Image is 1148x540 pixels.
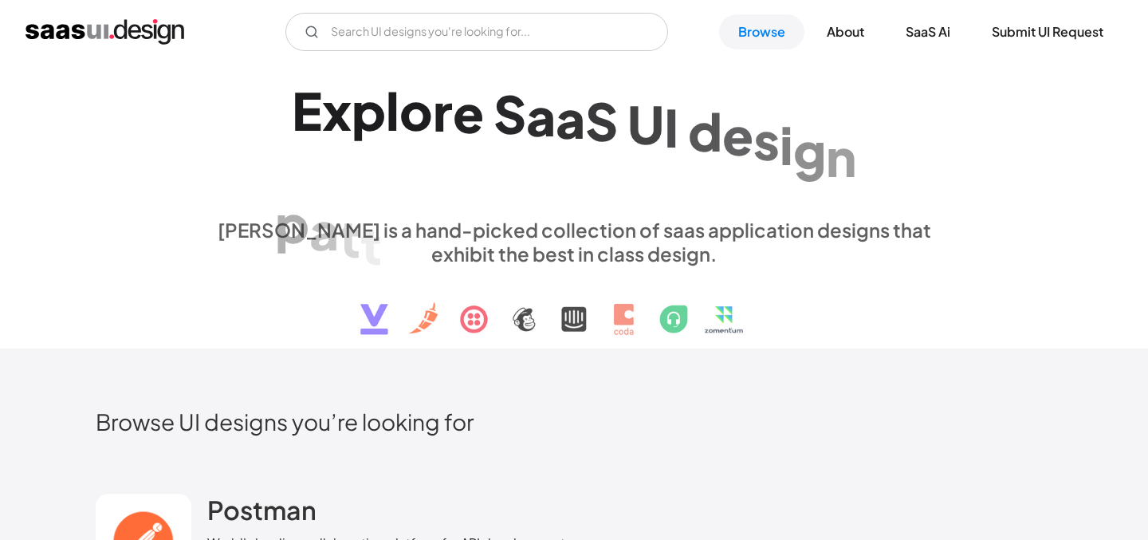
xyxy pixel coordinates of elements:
a: SaaS Ai [887,14,969,49]
h1: Explore SaaS UI design patterns & interactions. [207,80,941,203]
div: I [664,97,678,158]
div: [PERSON_NAME] is a hand-picked collection of saas application designs that exhibit the best in cl... [207,218,941,266]
div: t [360,214,382,275]
div: t [339,207,360,268]
a: About [808,14,883,49]
div: p [352,80,386,141]
div: r [433,81,453,142]
div: a [309,199,339,261]
div: E [292,80,322,141]
h2: Browse UI designs you’re looking for [96,408,1052,436]
div: i [780,114,793,175]
div: d [688,100,722,161]
a: Postman [207,494,316,534]
div: S [493,83,526,144]
div: U [627,93,664,154]
a: Browse [719,14,804,49]
div: o [399,80,433,141]
div: s [753,109,780,171]
a: home [26,19,184,45]
div: g [793,120,826,181]
div: n [826,125,856,187]
div: e [722,104,753,166]
div: S [585,89,618,151]
div: x [322,80,352,141]
form: Email Form [285,13,668,51]
a: Submit UI Request [973,14,1122,49]
div: p [275,193,309,254]
div: l [386,80,399,141]
div: a [526,85,556,146]
input: Search UI designs you're looking for... [285,13,668,51]
img: text, icon, saas logo [332,266,816,349]
div: a [556,87,585,148]
h2: Postman [207,494,316,526]
div: e [453,81,484,143]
